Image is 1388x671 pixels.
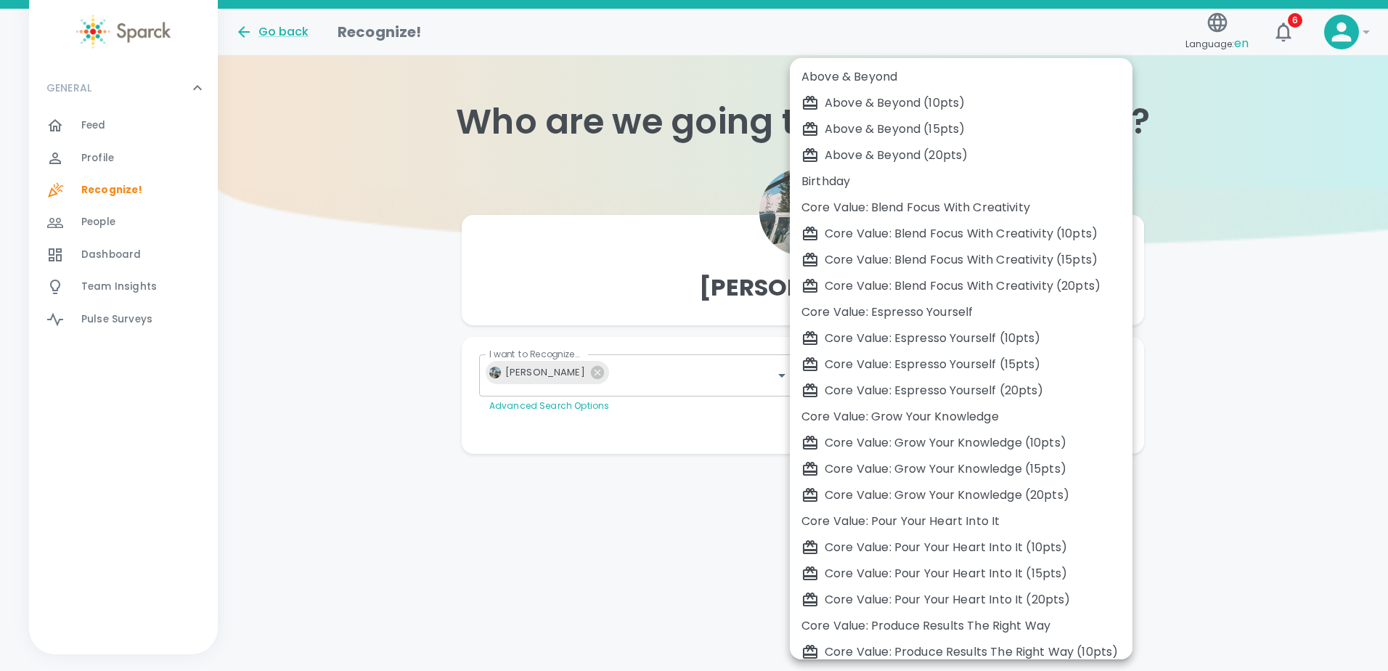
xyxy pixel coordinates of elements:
[801,277,1121,295] div: Core Value: Blend Focus With Creativity (20pts)
[801,304,1121,321] div: Core Value: Espresso Yourself
[801,251,1121,269] div: Core Value: Blend Focus With Creativity (15pts)
[801,487,1121,504] div: Core Value: Grow Your Knowledge (20pts)
[801,147,1121,164] div: Above & Beyond (20pts)
[801,173,1121,190] div: Birthday
[801,565,1121,582] div: Core Value: Pour Your Heart Into It (15pts)
[801,617,1121,635] div: Core Value: Produce Results The Right Way
[801,94,1121,112] div: Above & Beyond (10pts)
[801,330,1121,347] div: Core Value: Espresso Yourself (10pts)
[801,643,1121,661] div: Core Value: Produce Results The Right Way (10pts)
[801,591,1121,609] div: Core Value: Pour Your Heart Into It (20pts)
[801,225,1121,243] div: Core Value: Blend Focus With Creativity (10pts)
[801,408,1121,426] div: Core Value: Grow Your Knowledge
[801,434,1121,452] div: Core Value: Grow Your Knowledge (10pts)
[801,121,1121,138] div: Above & Beyond (15pts)
[801,68,1121,86] div: Above & Beyond
[801,382,1121,399] div: Core Value: Espresso Yourself (20pts)
[801,460,1121,478] div: Core Value: Grow Your Knowledge (15pts)
[801,356,1121,373] div: Core Value: Espresso Yourself (15pts)
[801,539,1121,556] div: Core Value: Pour Your Heart Into It (10pts)
[801,513,1121,530] div: Core Value: Pour Your Heart Into It
[801,199,1121,216] div: Core Value: Blend Focus With Creativity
